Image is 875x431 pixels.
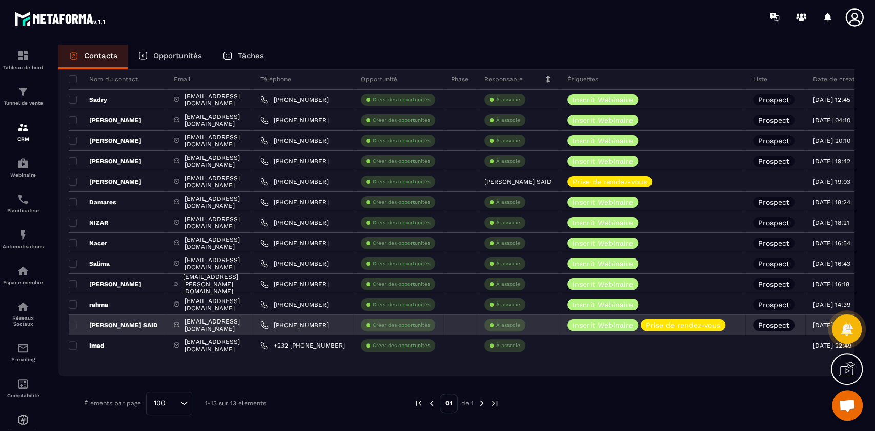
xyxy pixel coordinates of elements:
p: À associe [496,199,520,206]
p: À associe [496,117,520,124]
p: [DATE] 19:42 [813,158,850,165]
span: 100 [150,398,169,409]
a: [PHONE_NUMBER] [260,96,329,104]
p: [PERSON_NAME] [69,280,141,288]
p: [DATE] 04:10 [813,117,850,124]
p: Créer des opportunités [373,178,430,185]
p: Planificateur [3,208,44,213]
p: Inscrit Webinaire [573,281,633,288]
img: logo [14,9,107,28]
img: prev [427,399,436,408]
p: Inscrit Webinaire [573,117,633,124]
p: [DATE] 19:03 [813,178,850,185]
p: [DATE] 22:49 [813,342,851,349]
p: Contacts [84,51,117,60]
p: Créer des opportunités [373,96,430,103]
p: Opportunités [153,51,202,60]
a: emailemailE-mailing [3,334,44,370]
p: [DATE] 20:10 [813,137,850,144]
p: À associe [496,342,520,349]
a: formationformationCRM [3,114,44,149]
img: scheduler [17,193,29,205]
a: Ouvrir le chat [832,390,863,421]
a: [PHONE_NUMBER] [260,178,329,186]
p: Nacer [69,239,107,247]
a: [PHONE_NUMBER] [260,321,329,329]
a: automationsautomationsWebinaire [3,149,44,185]
p: Étiquettes [567,75,598,83]
p: Liste [753,75,767,83]
p: Prise de rendez-vous [573,178,647,185]
p: Prospect [758,96,789,103]
p: Sadry [69,96,107,104]
a: Opportunités [128,45,212,69]
p: Opportunité [361,75,397,83]
img: accountant [17,378,29,390]
p: Tunnel de vente [3,100,44,106]
p: Prospect [758,137,789,144]
img: social-network [17,300,29,313]
p: [PERSON_NAME] SAID [69,321,158,329]
p: Responsable [484,75,523,83]
img: automations [17,157,29,169]
p: [PERSON_NAME] [69,178,141,186]
p: Inscrit Webinaire [573,137,633,144]
p: Inscrit Webinaire [573,240,633,247]
p: 1-13 sur 13 éléments [205,400,266,407]
img: automations [17,265,29,277]
a: [PHONE_NUMBER] [260,260,329,268]
p: Téléphone [260,75,291,83]
p: À associe [496,260,520,267]
p: Créer des opportunités [373,321,430,329]
p: [PERSON_NAME] [69,157,141,165]
p: Webinaire [3,172,44,178]
p: À associe [496,219,520,226]
p: Imad [69,341,105,350]
p: Inscrit Webinaire [573,301,633,308]
img: next [477,399,486,408]
p: Prospect [758,260,789,267]
p: [DATE] 16:18 [813,281,849,288]
p: [PERSON_NAME] SAID [484,178,552,185]
img: formation [17,85,29,98]
p: À associe [496,96,520,103]
a: [PHONE_NUMBER] [260,239,329,247]
p: Espace membre [3,279,44,285]
div: Search for option [146,392,192,415]
a: automationsautomationsAutomatisations [3,221,44,257]
p: Damares [69,198,116,206]
p: CRM [3,136,44,142]
p: [DATE] 14:30 [813,321,850,329]
p: Réseaux Sociaux [3,315,44,327]
p: À associe [496,137,520,144]
p: Date de création [813,75,864,83]
p: rahma [69,300,108,309]
p: À associe [496,321,520,329]
a: accountantaccountantComptabilité [3,370,44,406]
p: [DATE] 16:54 [813,240,850,247]
a: [PHONE_NUMBER] [260,137,329,145]
p: 01 [440,394,458,413]
p: Créer des opportunités [373,342,430,349]
p: À associe [496,158,520,165]
input: Search for option [169,398,178,409]
a: [PHONE_NUMBER] [260,300,329,309]
p: [DATE] 14:39 [813,301,850,308]
p: Automatisations [3,244,44,249]
p: Prospect [758,281,789,288]
p: [DATE] 18:24 [813,199,850,206]
p: Créer des opportunités [373,158,430,165]
a: [PHONE_NUMBER] [260,116,329,124]
a: formationformationTableau de bord [3,42,44,78]
a: Contacts [58,45,128,69]
p: Prise de rendez-vous [646,321,720,329]
p: Prospect [758,321,789,329]
a: automationsautomationsEspace membre [3,257,44,293]
a: formationformationTunnel de vente [3,78,44,114]
a: [PHONE_NUMBER] [260,280,329,288]
p: À associe [496,240,520,247]
p: Prospect [758,240,789,247]
p: Créer des opportunités [373,260,430,267]
img: formation [17,50,29,62]
p: [DATE] 12:45 [813,96,850,103]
